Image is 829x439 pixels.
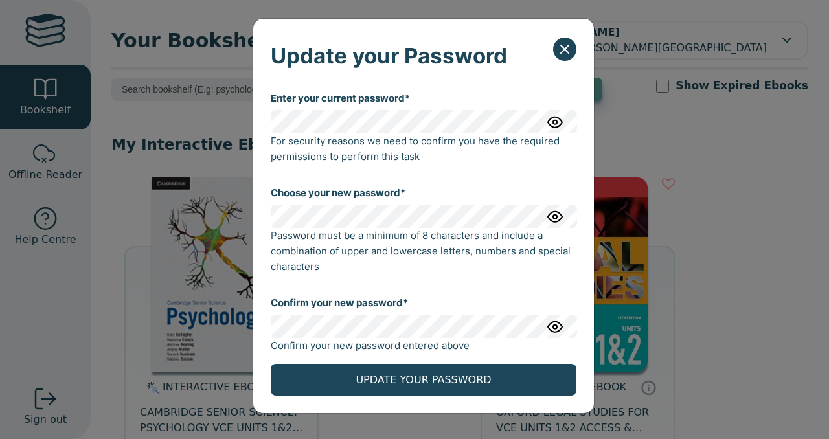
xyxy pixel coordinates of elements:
[271,339,470,352] span: Confirm your new password entered above
[271,135,560,163] span: For security reasons we need to confirm you have the required permissions to perform this task
[271,297,408,310] label: Confirm your new password*
[553,38,576,61] button: Close
[271,229,571,273] span: Password must be a minimum of 8 characters and include a combination of upper and lowercase lette...
[271,364,576,396] button: UPDATE YOUR PASSWORD
[271,186,405,199] label: Choose your new password*
[271,36,507,75] h5: Update your Password
[271,92,410,105] label: Enter your current password*
[547,319,563,334] img: eye.svg
[547,208,563,224] img: eye.svg
[547,114,563,129] img: eye.svg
